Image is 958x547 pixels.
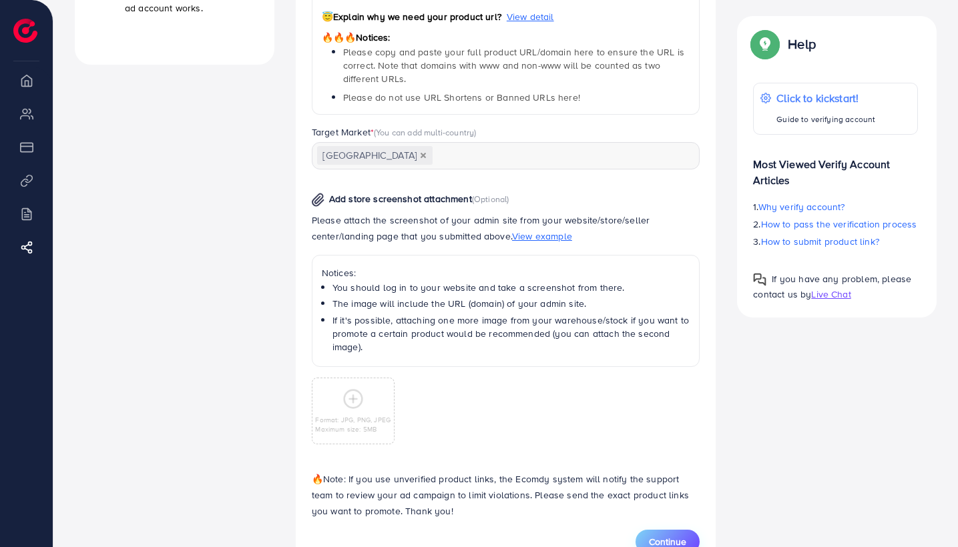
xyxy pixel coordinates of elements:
span: Please copy and paste your full product URL/domain here to ensure the URL is correct. Note that d... [343,45,684,86]
span: (You can add multi-country) [374,126,476,138]
li: The image will include the URL (domain) of your admin site. [332,297,690,310]
li: If it's possible, attaching one more image from your warehouse/stock if you want to promote a cer... [332,314,690,354]
p: Please attach the screenshot of your admin site from your website/store/seller center/landing pag... [312,212,700,244]
span: View detail [507,10,554,23]
p: 3. [753,233,918,249]
span: Explain why we need your product url? [322,10,501,23]
button: Deselect United States [420,152,427,159]
p: Notices: [322,265,690,281]
p: 1. [753,199,918,215]
label: Target Market [312,125,477,139]
span: 🔥 [312,472,323,486]
li: You should log in to your website and take a screenshot from there. [332,281,690,294]
p: Most Viewed Verify Account Articles [753,145,918,188]
img: img [312,193,324,207]
input: Search for option [434,145,683,166]
p: Guide to verifying account [776,111,875,127]
p: Note: If you use unverified product links, the Ecomdy system will notify the support team to revi... [312,471,700,519]
span: How to submit product link? [761,235,879,248]
p: 2. [753,216,918,232]
span: 🔥🔥🔥 [322,31,356,44]
span: Add store screenshot attachment [329,192,472,205]
img: Popup guide [753,273,766,286]
span: 😇 [322,10,333,23]
span: [GEOGRAPHIC_DATA] [317,146,433,165]
p: Maximum size: 5MB [315,424,391,434]
div: Search for option [312,142,700,169]
iframe: Chat [901,487,948,537]
span: View example [512,229,572,243]
span: Please do not use URL Shortens or Banned URLs here! [343,91,580,104]
p: Help [788,36,816,52]
img: logo [13,19,37,43]
span: Live Chat [811,288,851,301]
img: Popup guide [753,32,777,56]
span: (Optional) [472,193,509,205]
span: Notices: [322,31,391,44]
span: If you have any problem, please contact us by [753,272,911,301]
p: Click to kickstart! [776,90,875,106]
p: Format: JPG, PNG, JPEG [315,415,391,424]
span: How to pass the verification process [761,217,917,231]
span: Why verify account? [758,200,845,213]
